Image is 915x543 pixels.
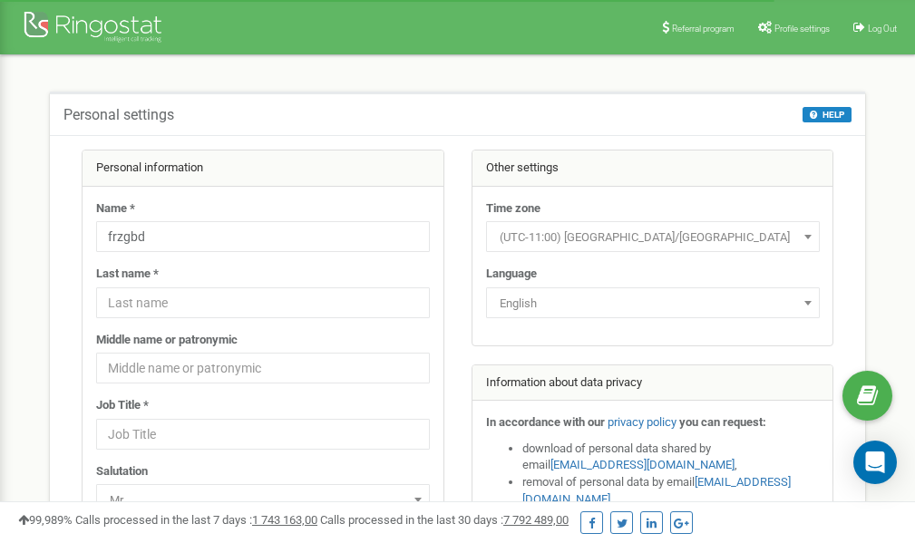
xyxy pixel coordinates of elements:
u: 1 743 163,00 [252,513,317,527]
input: Middle name or patronymic [96,353,430,383]
div: Other settings [472,150,833,187]
input: Job Title [96,419,430,450]
div: Open Intercom Messenger [853,441,897,484]
div: Information about data privacy [472,365,833,402]
input: Last name [96,287,430,318]
span: 99,989% [18,513,73,527]
span: Calls processed in the last 30 days : [320,513,569,527]
strong: you can request: [679,415,766,429]
span: Mr. [102,488,423,513]
li: download of personal data shared by email , [522,441,820,474]
a: [EMAIL_ADDRESS][DOMAIN_NAME] [550,458,735,471]
li: removal of personal data by email , [522,474,820,508]
div: Personal information [83,150,443,187]
u: 7 792 489,00 [503,513,569,527]
span: Calls processed in the last 7 days : [75,513,317,527]
span: English [492,291,813,316]
span: Mr. [96,484,430,515]
label: Language [486,266,537,283]
span: (UTC-11:00) Pacific/Midway [486,221,820,252]
label: Middle name or patronymic [96,332,238,349]
label: Job Title * [96,397,149,414]
label: Time zone [486,200,540,218]
span: Referral program [672,24,735,34]
button: HELP [803,107,852,122]
input: Name [96,221,430,252]
h5: Personal settings [63,107,174,123]
label: Last name * [96,266,159,283]
a: privacy policy [608,415,677,429]
span: Log Out [868,24,897,34]
span: (UTC-11:00) Pacific/Midway [492,225,813,250]
strong: In accordance with our [486,415,605,429]
label: Salutation [96,463,148,480]
label: Name * [96,200,135,218]
span: English [486,287,820,318]
span: Profile settings [774,24,830,34]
